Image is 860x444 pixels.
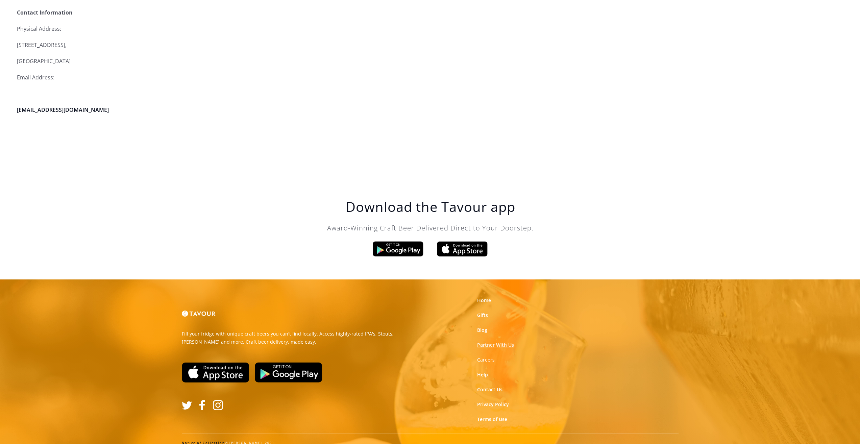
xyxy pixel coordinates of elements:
a: Terms of Use [477,416,507,423]
strong: Contact Information [17,9,73,16]
p: Fill your fridge with unique craft beers you can't find locally. Access highly-rated IPA's, Stout... [182,330,425,346]
a: Blog [477,327,487,334]
p: Email Address: [17,73,843,81]
p: [GEOGRAPHIC_DATA] [17,57,843,65]
a: Privacy Policy [477,401,509,408]
a: Careers [477,356,495,363]
p: Physical Address: [17,25,843,33]
a: Gifts [477,312,488,319]
a: Home [477,297,491,304]
a: [EMAIL_ADDRESS][DOMAIN_NAME] [17,106,109,114]
p: ‍ [17,90,843,98]
a: Partner With Us [477,342,514,348]
a: Help [477,371,488,378]
h1: Download the Tavour app [295,199,566,215]
h2: ‍ [17,122,843,135]
p: [STREET_ADDRESS], [17,41,843,49]
a: Contact Us [477,386,502,393]
p: Award-Winning Craft Beer Delivered Direct to Your Doorstep. [295,223,566,233]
